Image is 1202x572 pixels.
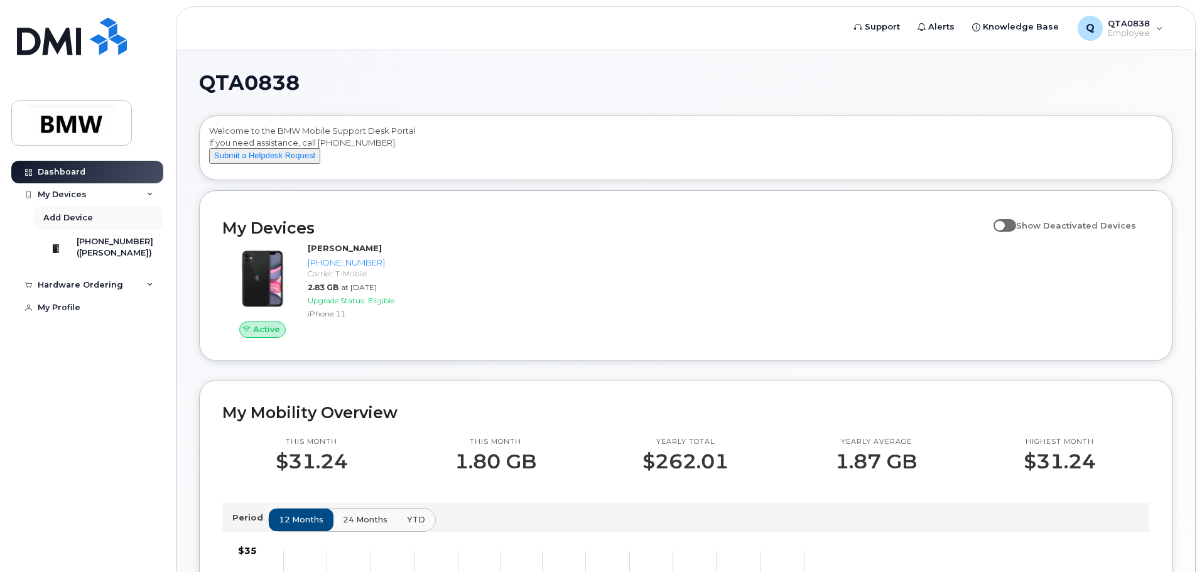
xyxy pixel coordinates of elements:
span: QTA0838 [199,73,300,92]
a: Active[PERSON_NAME][PHONE_NUMBER]Carrier: T-Mobile2.83 GBat [DATE]Upgrade Status:EligibleiPhone 11 [222,242,443,338]
p: Yearly total [642,437,728,447]
iframe: Messenger Launcher [1147,517,1193,563]
p: 1.80 GB [455,450,536,473]
a: Submit a Helpdesk Request [209,150,320,160]
p: Highest month [1024,437,1096,447]
div: Welcome to the BMW Mobile Support Desk Portal If you need assistance, call [PHONE_NUMBER]. [209,125,1162,175]
h2: My Devices [222,219,987,237]
p: $31.24 [1024,450,1096,473]
strong: [PERSON_NAME] [308,243,382,253]
span: Eligible [368,296,394,305]
span: at [DATE] [341,283,377,292]
div: Carrier: T-Mobile [308,268,438,279]
span: 24 months [343,514,387,526]
p: Yearly average [835,437,917,447]
p: $31.24 [276,450,348,473]
span: Show Deactivated Devices [1016,220,1136,230]
div: iPhone 11 [308,308,438,319]
p: Period [232,512,268,524]
p: $262.01 [642,450,728,473]
span: Active [253,323,280,335]
div: [PHONE_NUMBER] [308,257,438,269]
h2: My Mobility Overview [222,403,1149,422]
span: Upgrade Status: [308,296,365,305]
img: iPhone_11.jpg [232,249,293,309]
input: Show Deactivated Devices [994,213,1004,224]
span: YTD [407,514,425,526]
p: This month [455,437,536,447]
tspan: $35 [238,545,257,556]
p: This month [276,437,348,447]
span: 2.83 GB [308,283,338,292]
button: Submit a Helpdesk Request [209,148,320,164]
p: 1.87 GB [835,450,917,473]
